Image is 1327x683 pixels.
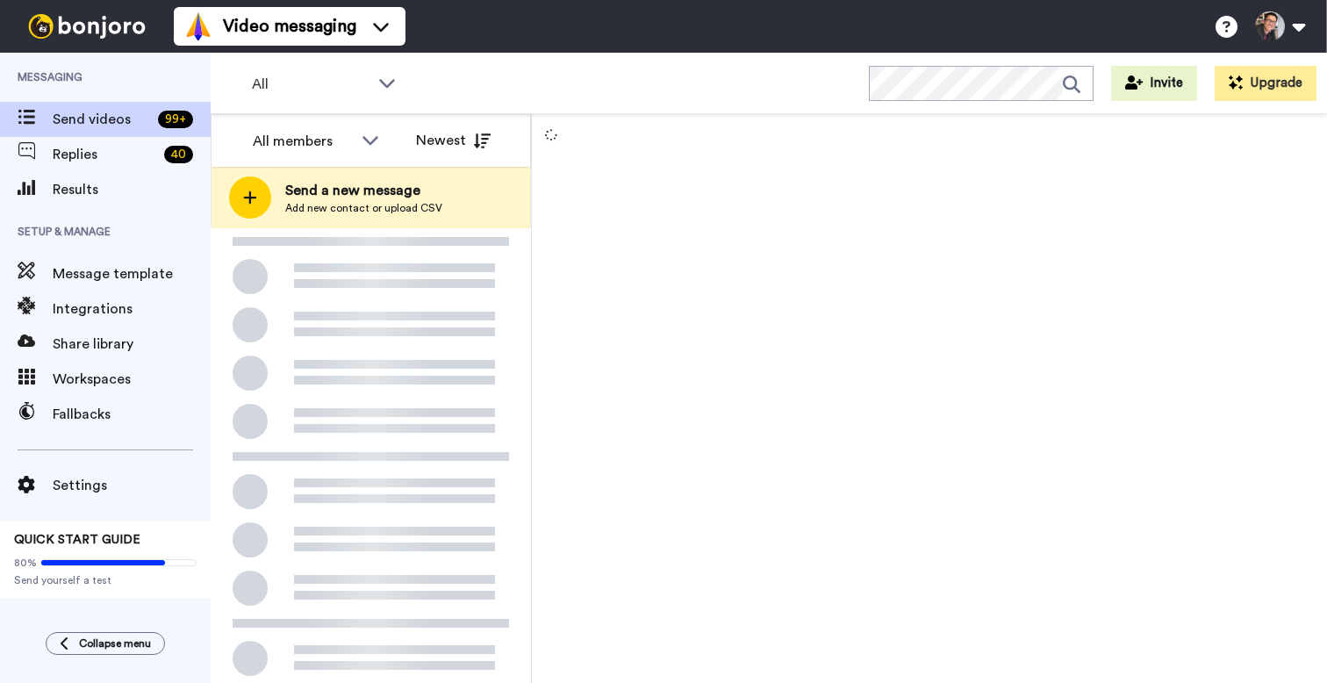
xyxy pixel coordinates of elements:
span: Video messaging [223,14,356,39]
img: vm-color.svg [184,12,212,40]
span: QUICK START GUIDE [14,534,140,546]
div: All members [253,131,353,152]
span: Message template [53,263,211,284]
div: 99 + [158,111,193,128]
span: Settings [53,475,211,496]
span: Send videos [53,109,151,130]
img: bj-logo-header-white.svg [21,14,153,39]
span: Share library [53,334,211,355]
span: All [252,74,369,95]
span: Integrations [53,298,211,320]
span: Results [53,179,211,200]
button: Upgrade [1215,66,1316,101]
span: Collapse menu [79,636,151,651]
span: Fallbacks [53,404,211,425]
span: Send yourself a test [14,573,197,587]
span: Add new contact or upload CSV [285,201,442,215]
span: Replies [53,144,157,165]
span: Workspaces [53,369,211,390]
div: 40 [164,146,193,163]
button: Collapse menu [46,632,165,655]
span: Send a new message [285,180,442,201]
span: 80% [14,556,37,570]
button: Invite [1111,66,1197,101]
button: Newest [403,123,504,158]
